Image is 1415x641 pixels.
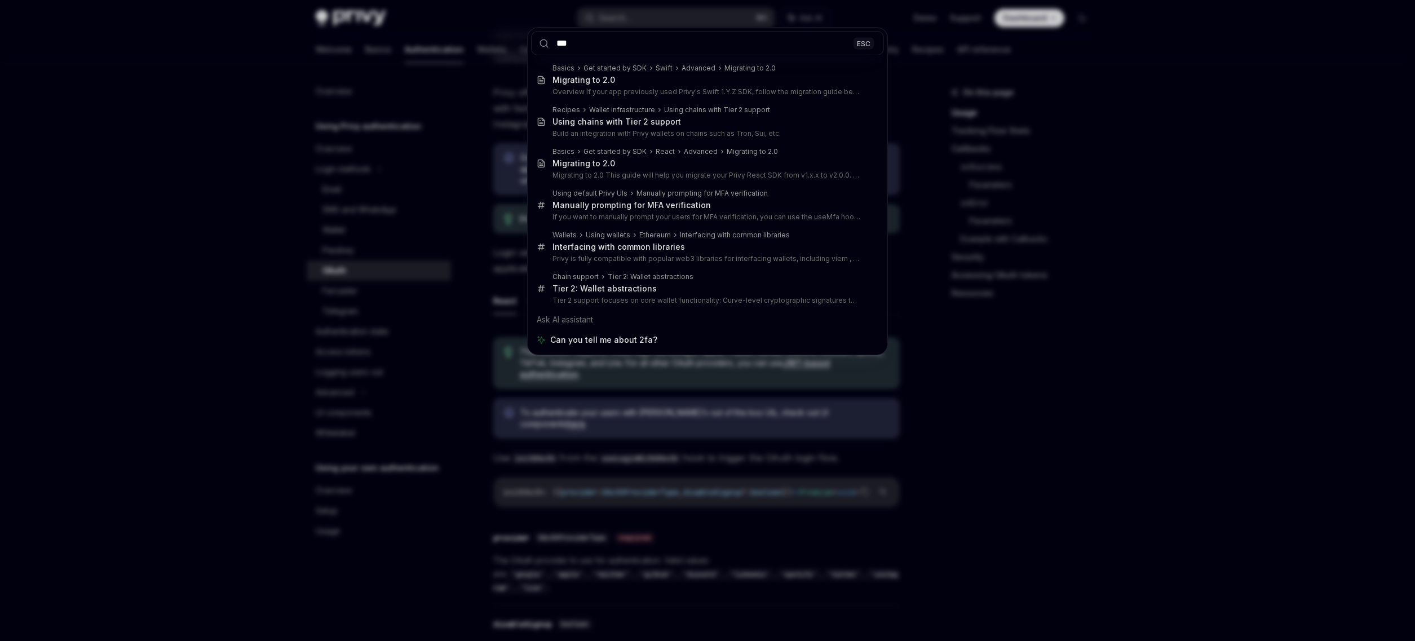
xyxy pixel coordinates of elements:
p: Overview If your app previously used Privy's Swift 1.Y.Z SDK, follow the migration guide below to up [552,87,860,96]
div: ESC [854,37,874,49]
div: Ask AI assistant [531,310,884,330]
div: Tier 2: Wallet abstractions [608,272,693,281]
div: Migrating to 2.0 [552,158,615,169]
div: Ethereum [639,231,671,240]
div: Wallet infrastructure [589,105,655,114]
p: Build an integration with Privy wallets on chains such as Tron, Sui, etc. [552,129,860,138]
div: Interfacing with common libraries [680,231,790,240]
div: Advanced [682,64,715,73]
div: Tier 2: Wallet abstractions [552,284,657,294]
div: Manually prompting for MFA verification [636,189,768,198]
div: Advanced [684,147,718,156]
div: Swift [656,64,673,73]
div: Migrating to 2.0 [552,75,615,85]
p: Tier 2 support focuses on core wallet functionality: Curve-level cryptographic signatures that can b [552,296,860,305]
div: Using wallets [586,231,630,240]
div: Get started by SDK [583,147,647,156]
div: Migrating to 2.0 [724,64,776,73]
div: Migrating to 2.0 [727,147,778,156]
div: Basics [552,147,574,156]
div: Using chains with Tier 2 support [552,117,681,127]
div: Wallets [552,231,577,240]
div: Manually prompting for MFA verification [552,200,711,210]
div: Using default Privy UIs [552,189,627,198]
p: Privy is fully compatible with popular web3 libraries for interfacing wallets, including viem , wagm [552,254,860,263]
div: Get started by SDK [583,64,647,73]
div: Basics [552,64,574,73]
div: Chain support [552,272,599,281]
span: Can you tell me about 2fa? [550,334,657,346]
div: Using chains with Tier 2 support [664,105,770,114]
div: React [656,147,675,156]
p: Migrating to 2.0 This guide will help you migrate your Privy React SDK from v1.x.x to v2.0.0. To ins [552,171,860,180]
p: If you want to manually prompt your users for MFA verification, you can use the useMfa hook. The use [552,213,860,222]
div: Recipes [552,105,580,114]
div: Interfacing with common libraries [552,242,685,252]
